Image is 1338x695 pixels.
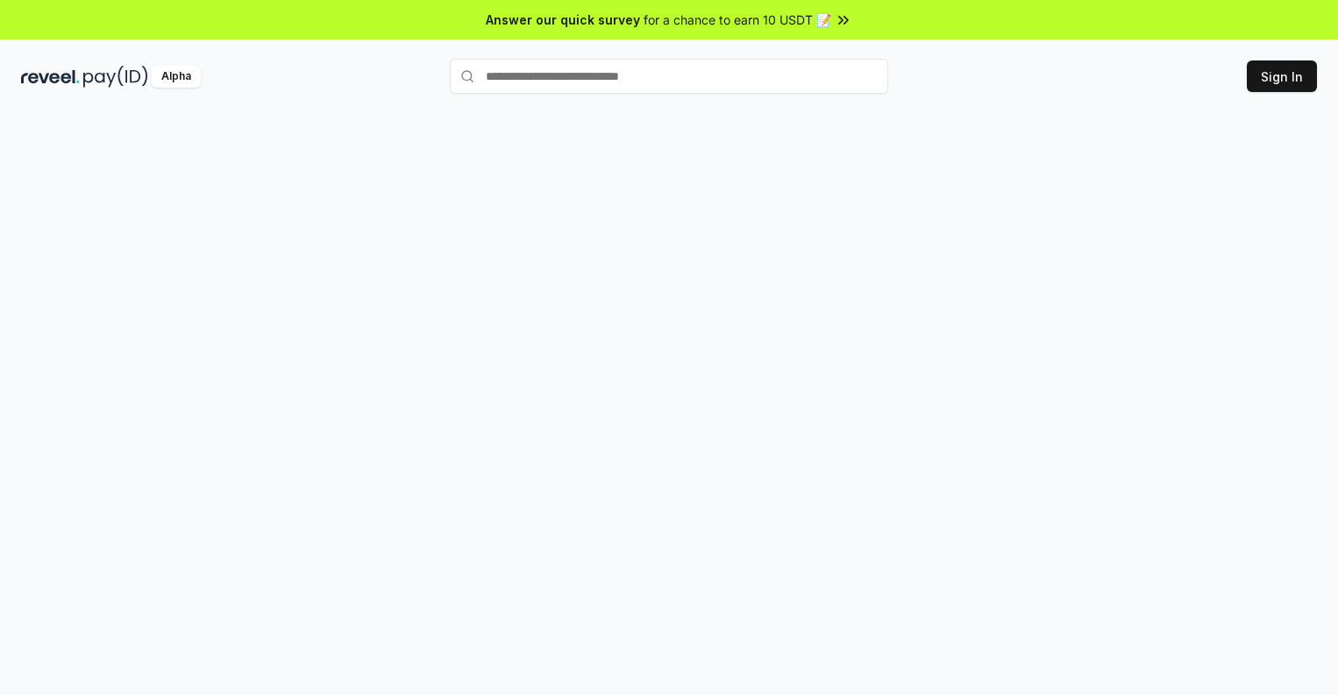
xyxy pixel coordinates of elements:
[152,66,201,88] div: Alpha
[486,11,640,29] span: Answer our quick survey
[1247,60,1317,92] button: Sign In
[21,66,80,88] img: reveel_dark
[644,11,831,29] span: for a chance to earn 10 USDT 📝
[83,66,148,88] img: pay_id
